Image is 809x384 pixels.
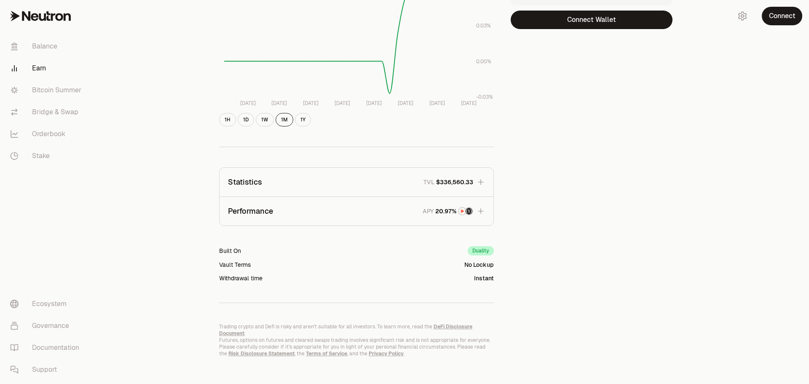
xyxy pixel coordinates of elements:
button: 1Y [295,113,311,126]
p: TVL [423,178,434,186]
tspan: [DATE] [240,100,256,107]
button: StatisticsTVL$336,560.33 [220,168,493,196]
button: Connect [762,7,802,25]
tspan: -0.03% [476,94,493,100]
p: Performance [228,205,273,217]
a: Governance [3,315,91,337]
tspan: [DATE] [366,100,382,107]
a: DeFi Disclosure Document [219,323,472,337]
a: Terms of Service [306,350,347,357]
tspan: 0.00% [476,58,491,65]
a: Risk Disclosure Statement [228,350,295,357]
button: Connect Wallet [511,11,672,29]
tspan: [DATE] [429,100,445,107]
a: Documentation [3,337,91,359]
tspan: [DATE] [303,100,319,107]
p: Futures, options on futures and cleared swaps trading involves significant risk and is not approp... [219,337,494,357]
button: 1W [256,113,274,126]
p: Statistics [228,176,262,188]
tspan: [DATE] [271,100,287,107]
button: PerformanceAPYNTRNStructured Points [220,197,493,226]
p: Trading crypto and Defi is risky and aren't suitable for all investors. To learn more, read the . [219,323,494,337]
div: No Lockup [464,260,494,269]
a: Bitcoin Summer [3,79,91,101]
a: Stake [3,145,91,167]
a: Orderbook [3,123,91,145]
img: NTRN [459,208,466,215]
div: Duality [468,246,494,255]
div: Instant [474,274,494,282]
div: Withdrawal time [219,274,263,282]
div: Built On [219,247,241,255]
a: Balance [3,35,91,57]
div: Vault Terms [219,260,251,269]
a: Bridge & Swap [3,101,91,123]
button: 1H [219,113,236,126]
button: 1D [238,113,254,126]
a: Support [3,359,91,381]
a: Earn [3,57,91,79]
button: NTRNStructured Points [435,207,473,216]
button: 1M [276,113,293,126]
span: $336,560.33 [436,178,473,186]
p: APY [423,207,434,216]
tspan: 0.03% [476,22,491,29]
img: Structured Points [466,208,472,215]
a: Privacy Policy [369,350,404,357]
a: Ecosystem [3,293,91,315]
tspan: [DATE] [461,100,477,107]
tspan: [DATE] [335,100,350,107]
tspan: [DATE] [398,100,413,107]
